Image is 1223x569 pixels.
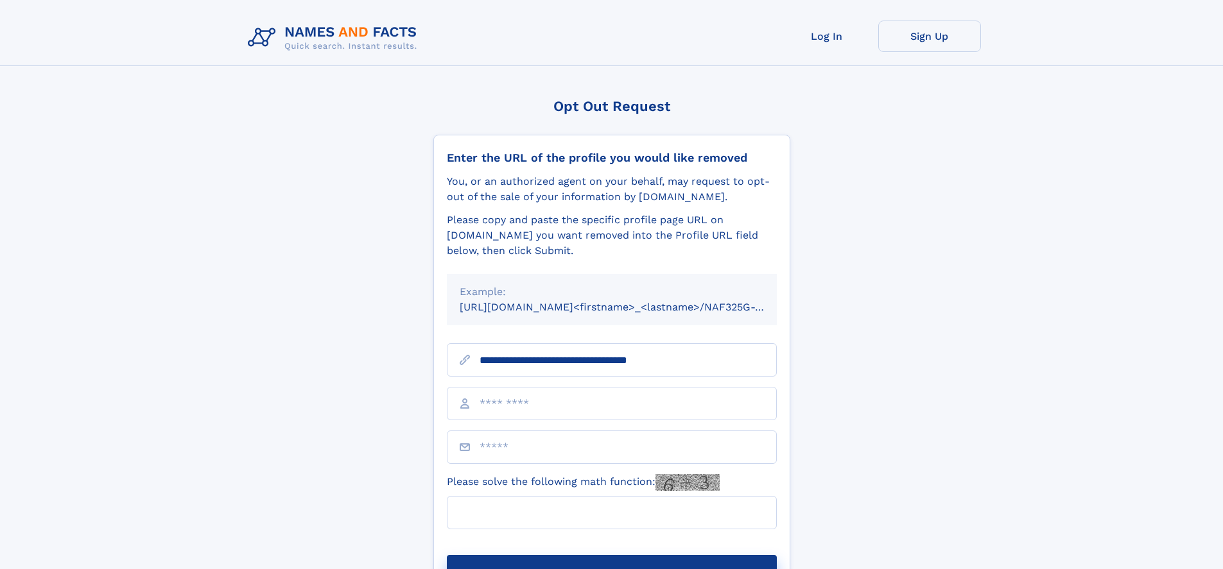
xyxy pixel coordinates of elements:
img: Logo Names and Facts [243,21,428,55]
label: Please solve the following math function: [447,474,720,491]
div: Please copy and paste the specific profile page URL on [DOMAIN_NAME] you want removed into the Pr... [447,212,777,259]
div: Example: [460,284,764,300]
small: [URL][DOMAIN_NAME]<firstname>_<lastname>/NAF325G-xxxxxxxx [460,301,801,313]
a: Log In [776,21,878,52]
div: You, or an authorized agent on your behalf, may request to opt-out of the sale of your informatio... [447,174,777,205]
div: Enter the URL of the profile you would like removed [447,151,777,165]
div: Opt Out Request [433,98,790,114]
a: Sign Up [878,21,981,52]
